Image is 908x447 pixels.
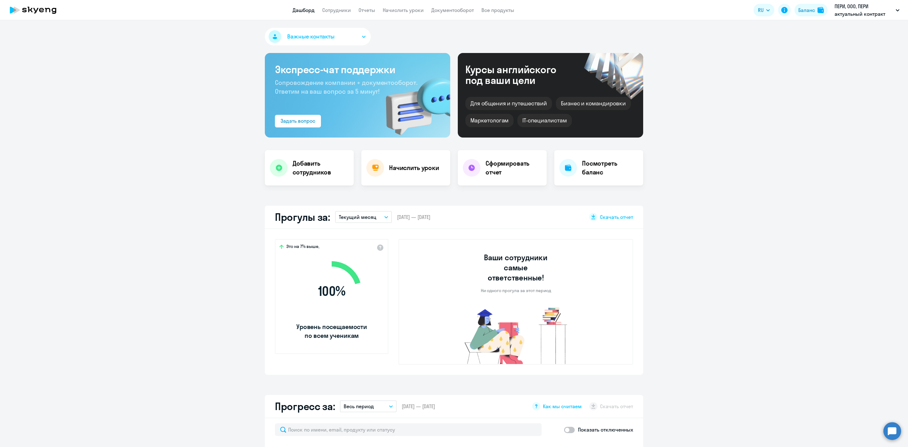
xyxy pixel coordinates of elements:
a: Отчеты [358,7,375,13]
div: Маркетологам [465,114,514,127]
a: Начислить уроки [383,7,424,13]
button: Текущий месяц [335,211,392,223]
button: Балансbalance [794,4,828,16]
p: Ни одного прогула за этот период [481,288,551,293]
p: Показать отключенных [578,426,633,433]
span: Сопровождение компании + документооборот. Ответим на ваш вопрос за 5 минут! [275,79,417,95]
button: Задать вопрос [275,115,321,127]
a: Документооборот [431,7,474,13]
span: RU [758,6,764,14]
p: ПЕРИ, ООО, ПЕРИ актуальный контракт [835,3,893,18]
p: Весь период [344,403,374,410]
span: Как мы считаем [543,403,582,410]
img: no-truants [453,306,579,364]
h2: Прогулы за: [275,211,330,223]
div: Бизнес и командировки [556,97,631,110]
h3: Экспресс-чат поддержки [275,63,440,76]
button: RU [754,4,774,16]
span: Это на 7% выше, [286,244,319,251]
p: Текущий месяц [339,213,376,221]
img: bg-img [377,67,450,138]
h4: Посмотреть баланс [582,159,638,177]
div: Для общения и путешествий [465,97,552,110]
h4: Добавить сотрудников [293,159,349,177]
span: 100 % [295,284,368,299]
h2: Прогресс за: [275,400,335,413]
a: Сотрудники [322,7,351,13]
img: balance [818,7,824,13]
a: Все продукты [481,7,514,13]
span: [DATE] — [DATE] [402,403,435,410]
span: Скачать отчет [600,214,633,221]
div: IT-специалистам [517,114,572,127]
h3: Ваши сотрудники самые ответственные! [475,252,556,283]
span: Уровень посещаемости по всем ученикам [295,322,368,340]
h4: Начислить уроки [389,163,439,172]
input: Поиск по имени, email, продукту или статусу [275,423,542,436]
span: [DATE] — [DATE] [397,214,430,221]
button: Весь период [340,400,397,412]
span: Важные контакты [287,32,335,41]
button: Важные контакты [265,28,371,45]
button: ПЕРИ, ООО, ПЕРИ актуальный контракт [831,3,903,18]
div: Задать вопрос [281,117,315,125]
h4: Сформировать отчет [486,159,542,177]
a: Дашборд [293,7,315,13]
div: Курсы английского под ваши цели [465,64,573,85]
div: Баланс [798,6,815,14]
